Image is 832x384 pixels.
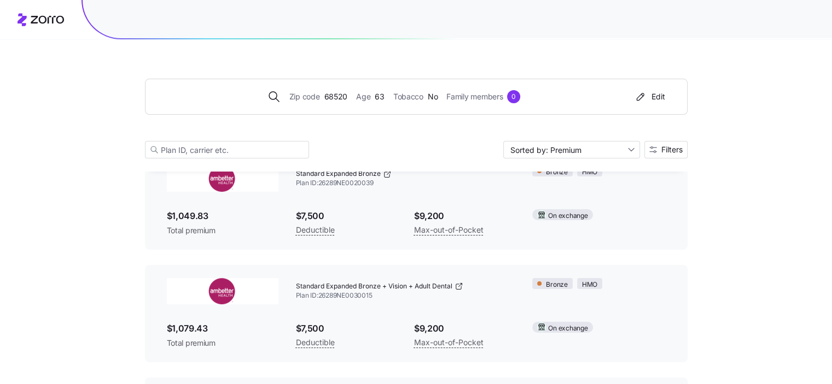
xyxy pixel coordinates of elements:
[414,336,484,349] span: Max-out-of-Pocket
[289,91,320,103] span: Zip code
[167,166,278,192] img: Ambetter
[324,91,347,103] span: 68520
[414,223,484,237] span: Max-out-of-Pocket
[296,336,335,349] span: Deductible
[167,338,278,348] span: Total premium
[296,322,397,335] span: $7,500
[546,280,568,290] span: Bronze
[582,280,597,290] span: HMO
[145,141,309,158] input: Plan ID, carrier etc.
[446,91,503,103] span: Family members
[661,146,683,153] span: Filters
[296,169,381,179] span: Standard Expanded Bronze
[548,323,587,334] span: On exchange
[167,278,278,304] img: Ambetter
[414,322,515,335] span: $9,200
[644,141,688,158] button: Filters
[375,91,384,103] span: 63
[296,291,515,300] span: Plan ID: 26289NE0030015
[507,90,520,103] div: 0
[167,209,278,223] span: $1,049.83
[546,167,568,178] span: Bronze
[634,91,665,102] div: Edit
[582,167,597,178] span: HMO
[296,282,452,291] span: Standard Expanded Bronze + Vision + Adult Dental
[428,91,438,103] span: No
[296,209,397,223] span: $7,500
[630,88,670,105] button: Edit
[296,179,515,188] span: Plan ID: 26289NE0020039
[414,209,515,223] span: $9,200
[167,322,278,335] span: $1,079.43
[503,141,640,158] input: Sort by
[167,225,278,236] span: Total premium
[296,223,335,237] span: Deductible
[356,91,370,103] span: Age
[393,91,423,103] span: Tobacco
[548,211,587,221] span: On exchange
